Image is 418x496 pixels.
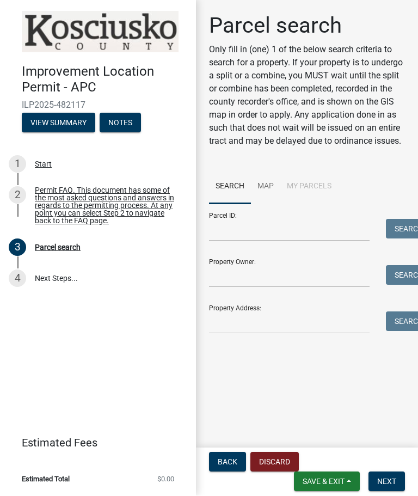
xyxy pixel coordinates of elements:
button: Discard [250,452,299,472]
button: Back [209,452,246,472]
div: Parcel search [35,244,81,252]
wm-modal-confirm: Notes [100,119,141,128]
span: Estimated Total [22,476,70,483]
span: Back [218,458,237,467]
div: 4 [9,270,26,287]
div: Permit FAQ. This document has some of the most asked questions and answers in regards to the perm... [35,187,179,225]
a: Map [251,170,280,205]
span: $0.00 [157,476,174,483]
button: Notes [100,113,141,133]
h1: Parcel search [209,13,405,39]
h4: Improvement Location Permit - APC [22,64,187,96]
wm-modal-confirm: Summary [22,119,95,128]
button: View Summary [22,113,95,133]
div: 3 [9,239,26,256]
a: Search [209,170,251,205]
div: 1 [9,156,26,173]
a: Estimated Fees [9,432,179,454]
p: Only fill in (one) 1 of the below search criteria to search for a property. If your property is t... [209,44,405,148]
div: 2 [9,187,26,204]
img: Kosciusko County, Indiana [22,11,179,53]
button: Next [368,472,405,492]
span: Next [377,477,396,486]
button: Save & Exit [294,472,360,492]
div: Start [35,161,52,168]
span: Save & Exit [303,477,345,486]
span: ILP2025-482117 [22,100,174,111]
